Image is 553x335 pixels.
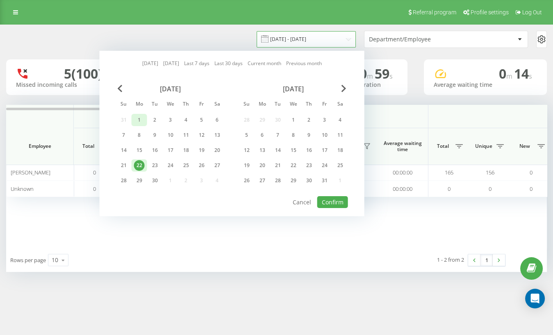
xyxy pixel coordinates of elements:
[304,175,314,186] div: 30
[196,99,208,111] abbr: Friday
[163,114,178,126] div: Wed Sep 3, 2025
[319,99,331,111] abbr: Friday
[375,65,393,82] span: 59
[209,144,225,156] div: Sat Sep 20, 2025
[194,114,209,126] div: Fri Sep 5, 2025
[118,145,129,156] div: 14
[301,129,317,141] div: Thu Oct 9, 2025
[147,114,163,126] div: Tue Sep 2, 2025
[272,99,284,111] abbr: Tuesday
[255,159,270,172] div: Mon Oct 20, 2025
[288,175,299,186] div: 29
[241,160,252,171] div: 19
[270,144,286,156] div: Tue Oct 14, 2025
[163,159,178,172] div: Wed Sep 24, 2025
[118,130,129,140] div: 7
[178,144,194,156] div: Thu Sep 18, 2025
[196,130,207,140] div: 12
[319,130,330,140] div: 10
[178,129,194,141] div: Thu Sep 11, 2025
[288,160,299,171] div: 22
[212,145,223,156] div: 20
[196,115,207,125] div: 5
[514,65,532,82] span: 14
[178,114,194,126] div: Thu Sep 4, 2025
[150,130,160,140] div: 9
[16,81,119,88] div: Missed incoming calls
[317,129,332,141] div: Fri Oct 10, 2025
[209,129,225,141] div: Sat Sep 13, 2025
[181,145,191,156] div: 18
[150,175,160,186] div: 30
[270,129,286,141] div: Tue Oct 7, 2025
[132,129,147,141] div: Mon Sep 8, 2025
[335,130,346,140] div: 11
[525,289,545,308] div: Open Intercom Messenger
[52,256,58,264] div: 10
[445,169,453,176] span: 165
[471,9,509,16] span: Profile settings
[118,175,129,186] div: 28
[181,160,191,171] div: 25
[78,143,98,149] span: Total
[134,130,145,140] div: 8
[273,160,283,171] div: 21
[304,160,314,171] div: 23
[335,115,346,125] div: 4
[93,169,96,176] span: 0
[241,145,252,156] div: 12
[194,159,209,172] div: Fri Sep 26, 2025
[134,115,145,125] div: 1
[367,72,375,81] span: m
[319,115,330,125] div: 3
[257,175,268,186] div: 27
[93,185,96,192] span: 0
[288,196,316,208] button: Cancel
[317,144,332,156] div: Fri Oct 17, 2025
[239,129,255,141] div: Sun Oct 5, 2025
[181,115,191,125] div: 4
[434,81,537,88] div: Average waiting time
[270,174,286,187] div: Tue Oct 28, 2025
[163,129,178,141] div: Wed Sep 10, 2025
[288,145,299,156] div: 15
[134,175,145,186] div: 29
[196,145,207,156] div: 19
[255,144,270,156] div: Mon Oct 13, 2025
[11,169,50,176] span: [PERSON_NAME]
[132,159,147,172] div: Mon Sep 22, 2025
[134,145,145,156] div: 15
[377,181,428,197] td: 00:00:00
[116,144,132,156] div: Sun Sep 14, 2025
[317,174,332,187] div: Fri Oct 31, 2025
[147,174,163,187] div: Tue Sep 30, 2025
[287,99,300,111] abbr: Wednesday
[150,145,160,156] div: 16
[288,115,299,125] div: 1
[432,143,453,149] span: Total
[335,145,346,156] div: 18
[256,99,269,111] abbr: Monday
[486,169,494,176] span: 156
[95,113,407,120] span: Incoming calls
[241,99,253,111] abbr: Sunday
[147,129,163,141] div: Tue Sep 9, 2025
[303,99,315,111] abbr: Thursday
[317,159,332,172] div: Fri Oct 24, 2025
[118,85,123,92] span: Previous Month
[319,145,330,156] div: 17
[529,72,532,81] span: s
[184,59,209,67] a: Last 7 days
[241,130,252,140] div: 5
[150,160,160,171] div: 23
[319,175,330,186] div: 31
[301,114,317,126] div: Thu Oct 2, 2025
[473,143,494,149] span: Unique
[317,114,332,126] div: Fri Oct 3, 2025
[13,143,66,149] span: Employee
[286,129,301,141] div: Wed Oct 8, 2025
[163,144,178,156] div: Wed Sep 17, 2025
[332,129,348,141] div: Sat Oct 11, 2025
[304,145,314,156] div: 16
[369,36,467,43] div: Department/Employee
